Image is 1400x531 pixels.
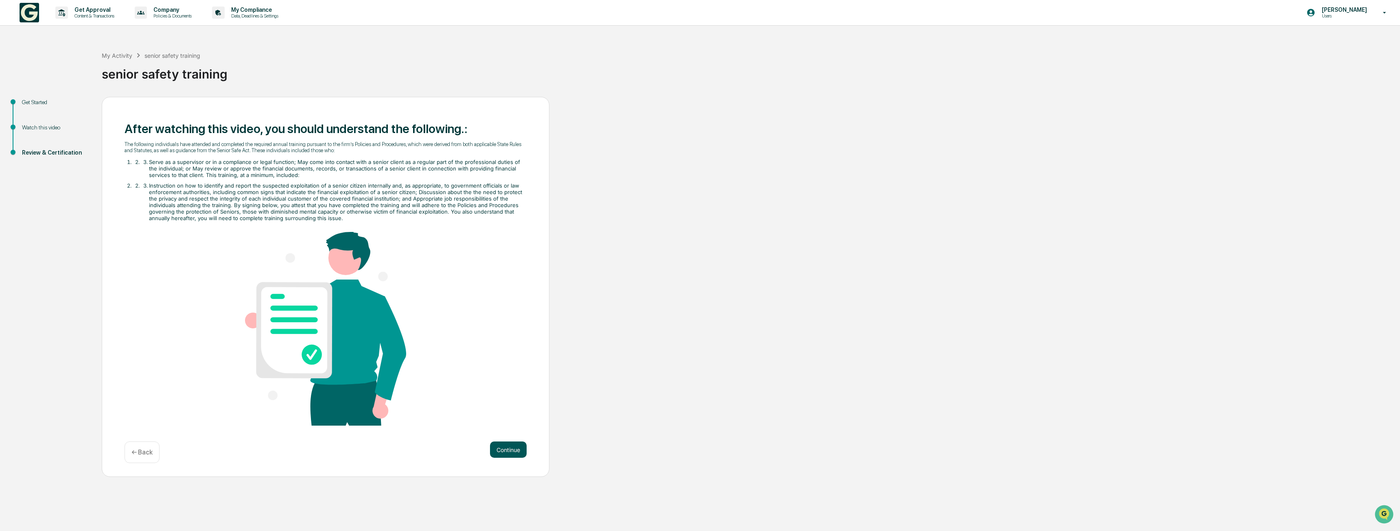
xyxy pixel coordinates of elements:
span: Data Lookup [16,118,51,126]
p: Users [1315,13,1371,19]
div: Watch this video [22,123,89,132]
p: Get Approval [68,7,118,13]
p: Content & Transactions [68,13,118,19]
span: Attestations [67,103,101,111]
img: After watching this video, you should understand the following. [245,232,406,426]
div: My Activity [102,52,132,59]
p: My Compliance [225,7,282,13]
span: Preclearance [16,103,52,111]
button: Start new chat [138,65,148,74]
p: ← Back [131,448,153,456]
button: Continue [490,441,527,458]
div: After watching this video, you should understand the following. : [125,121,527,136]
p: Policies & Documents [147,13,196,19]
div: We're available if you need us! [28,70,103,77]
p: Data, Deadlines & Settings [225,13,282,19]
input: Clear [21,37,134,46]
p: How can we help? [8,17,148,30]
div: senior safety training [144,52,200,59]
a: Powered byPylon [57,138,98,144]
img: 1746055101610-c473b297-6a78-478c-a979-82029cc54cd1 [8,62,23,77]
li: Instruction on how to identify and report the suspected exploitation of a senior citizen internal... [149,182,527,221]
div: Get Started [22,98,89,107]
p: [PERSON_NAME] [1315,7,1371,13]
p: Company [147,7,196,13]
iframe: Open customer support [1374,504,1396,526]
div: 🗄️ [59,103,66,110]
a: 🗄️Attestations [56,99,104,114]
li: Serve as a supervisor or in a compliance or legal function; May come into contact with a senior c... [149,159,527,178]
a: 🔎Data Lookup [5,115,55,129]
a: 🖐️Preclearance [5,99,56,114]
img: logo [20,3,39,22]
div: Review & Certification [22,149,89,157]
span: Pylon [81,138,98,144]
div: Start new chat [28,62,133,70]
div: senior safety training [102,60,1396,81]
p: The following individuals have attended and completed the required annual training pursuant to th... [125,141,527,153]
div: 🔎 [8,119,15,125]
div: 🖐️ [8,103,15,110]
